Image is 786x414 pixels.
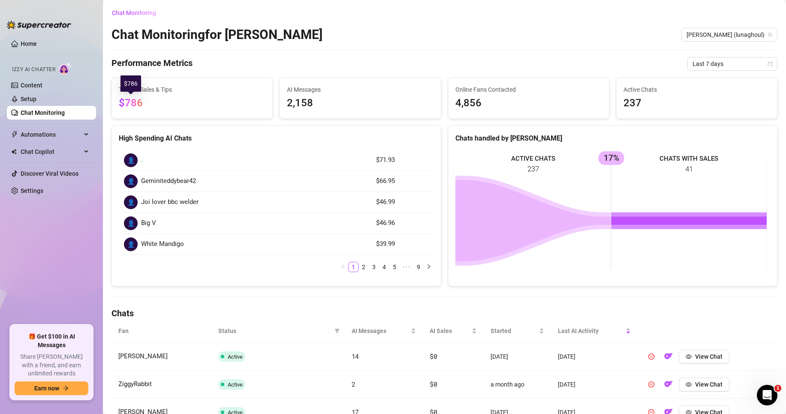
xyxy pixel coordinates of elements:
a: Home [21,40,37,47]
li: 1 [348,262,358,272]
article: $46.99 [376,197,429,207]
li: Next Page [424,262,434,272]
span: Online Fans Contacted [455,85,602,94]
article: $39.99 [376,239,429,249]
td: a month ago [484,371,551,399]
span: pause-circle [648,354,654,360]
span: Active [228,381,243,388]
a: 1 [349,262,358,272]
span: Chat Copilot [21,145,81,159]
a: 3 [369,262,379,272]
li: Previous Page [338,262,348,272]
span: arrow-right [63,385,69,391]
h4: Chats [111,307,777,319]
span: Joi lover bbc welder [141,197,199,207]
span: White Mandigo [141,239,184,249]
button: OF [662,350,675,363]
span: Total AI Sales & Tips [119,85,265,94]
a: Setup [21,96,36,102]
h4: Performance Metrics [111,57,193,71]
li: 9 [413,262,424,272]
li: 5 [389,262,400,272]
span: 1 [774,385,781,392]
td: [DATE] [484,343,551,371]
h2: Chat Monitoring for [PERSON_NAME] [111,27,322,43]
a: Discover Viral Videos [21,170,78,177]
span: eye [686,354,692,360]
span: 4,856 [455,95,602,111]
a: Chat Monitoring [21,109,65,116]
div: 👤 [124,153,138,167]
span: AI Messages [352,326,410,336]
span: 2,158 [287,95,434,111]
span: 237 [623,95,770,111]
button: Earn nowarrow-right [15,381,88,395]
a: OF [662,383,675,390]
span: ••• [400,262,413,272]
span: ZiggyRabbit [118,380,152,388]
th: AI Messages [345,319,423,343]
img: OF [664,380,673,388]
article: $71.93 [376,155,429,165]
article: $66.95 [376,176,429,186]
span: team [768,32,773,37]
span: Automations [21,128,81,141]
a: 4 [379,262,389,272]
button: View Chat [679,378,729,391]
a: 5 [390,262,399,272]
article: $46.96 [376,218,429,228]
span: $0 [430,352,437,360]
a: OF [662,355,675,362]
a: Settings [21,187,43,194]
span: View Chat [695,353,723,360]
td: [DATE] [551,371,638,399]
span: Active [228,354,243,360]
a: 2 [359,262,368,272]
a: Content [21,82,42,89]
a: 9 [414,262,423,272]
span: . [141,155,143,165]
span: Geminiteddybear42 [141,176,196,186]
span: 14 [352,352,359,360]
span: filter [333,324,341,337]
span: Big V [141,218,156,228]
span: filter [334,328,340,333]
span: $0 [430,380,437,388]
div: High Spending AI Chats [119,133,434,144]
li: 2 [358,262,369,272]
td: [DATE] [551,343,638,371]
span: right [426,264,431,269]
span: Last 7 days [693,57,772,70]
span: Status [218,326,331,336]
img: AI Chatter [59,62,72,75]
div: Chats handled by [PERSON_NAME] [455,133,771,144]
span: Luna (lunaghoul) [687,28,772,41]
iframe: Intercom live chat [757,385,777,405]
button: OF [662,378,675,391]
span: $786 [119,97,143,109]
button: Chat Monitoring [111,6,163,20]
span: Chat Monitoring [112,9,156,16]
button: View Chat [679,350,729,363]
span: Share [PERSON_NAME] with a friend, and earn unlimited rewards [15,353,88,378]
span: eye [686,381,692,387]
span: 2 [352,380,355,388]
span: AI Messages [287,85,434,94]
span: Active Chats [623,85,770,94]
li: 4 [379,262,389,272]
span: Last AI Activity [558,326,624,336]
th: AI Sales [423,319,484,343]
button: left [338,262,348,272]
span: pause-circle [648,381,654,387]
button: right [424,262,434,272]
th: Started [484,319,551,343]
th: Last AI Activity [551,319,638,343]
div: 👤 [124,216,138,230]
span: View Chat [695,381,723,388]
div: 👤 [124,237,138,251]
div: 👤 [124,174,138,188]
div: 👤 [124,195,138,209]
span: [PERSON_NAME] [118,352,168,360]
span: 🎁 Get $100 in AI Messages [15,333,88,349]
